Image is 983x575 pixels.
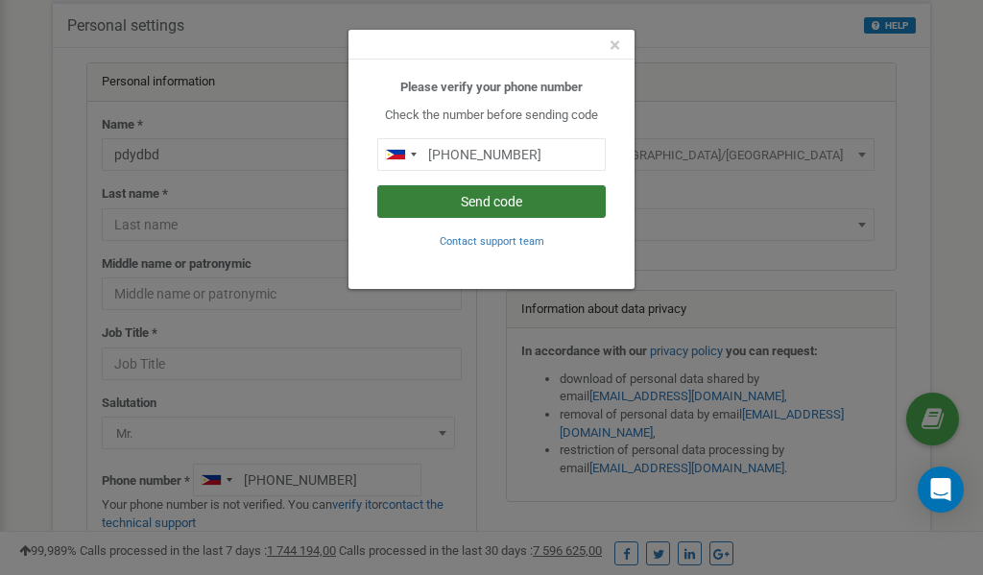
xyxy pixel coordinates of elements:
[377,185,606,218] button: Send code
[610,34,620,57] span: ×
[918,467,964,513] div: Open Intercom Messenger
[610,36,620,56] button: Close
[377,107,606,125] p: Check the number before sending code
[377,138,606,171] input: 0905 123 4567
[378,139,422,170] div: Telephone country code
[440,235,544,248] small: Contact support team
[400,80,583,94] b: Please verify your phone number
[440,233,544,248] a: Contact support team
